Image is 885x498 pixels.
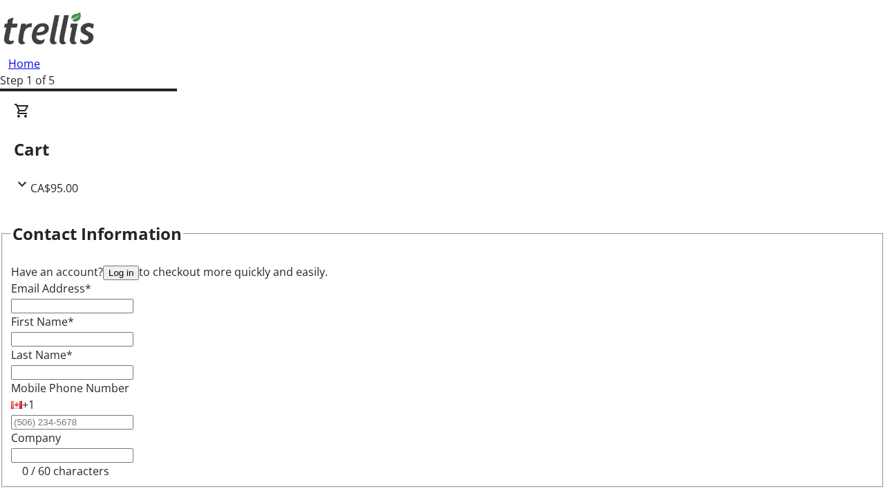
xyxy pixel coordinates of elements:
label: Email Address* [11,281,91,296]
div: Have an account? to checkout more quickly and easily. [11,264,874,280]
div: CartCA$95.00 [14,102,871,196]
h2: Contact Information [12,221,182,246]
input: (506) 234-5678 [11,415,133,430]
label: Mobile Phone Number [11,380,129,396]
label: First Name* [11,314,74,329]
tr-character-limit: 0 / 60 characters [22,463,109,479]
h2: Cart [14,137,871,162]
button: Log in [103,266,139,280]
label: Company [11,430,61,445]
span: CA$95.00 [30,181,78,196]
label: Last Name* [11,347,73,362]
